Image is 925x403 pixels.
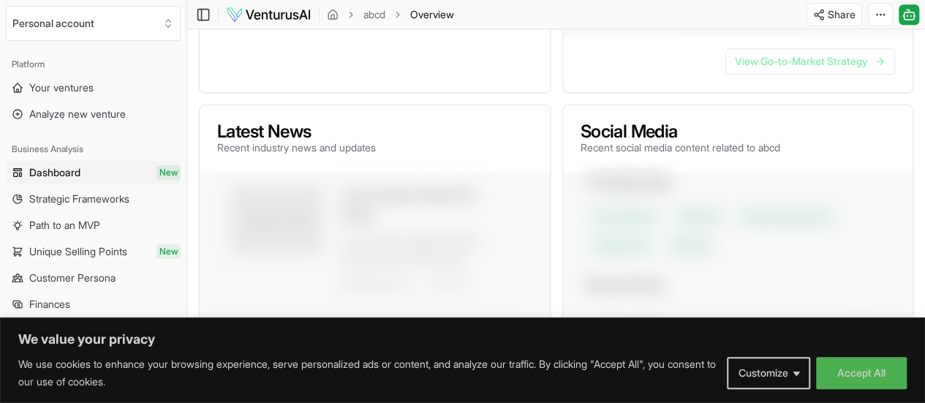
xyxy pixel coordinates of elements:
button: Customize [727,357,810,389]
img: logo [226,6,312,23]
span: Path to an MVP [29,218,100,233]
span: Unique Selling Points [29,244,127,259]
a: abcd [363,7,385,22]
span: Customer Persona [29,271,116,285]
span: Finances [29,297,70,312]
span: Strategic Frameworks [29,192,129,206]
nav: breadcrumb [327,7,454,22]
button: Select an organization [6,6,181,41]
span: Analyze new venture [29,107,126,121]
a: Finances [6,293,181,316]
a: DashboardNew [6,161,181,184]
span: Overview [410,7,454,22]
p: Recent industry news and updates [217,140,376,155]
a: View Go-to-Market Strategy [725,48,895,75]
h3: Social Media [581,123,780,140]
h3: Latest News [217,123,376,140]
a: Path to an MVP [6,214,181,237]
button: Share [807,3,862,26]
a: Analyze new venture [6,102,181,126]
div: Platform [6,53,181,76]
a: Your ventures [6,76,181,99]
span: Dashboard [29,165,80,180]
span: Your ventures [29,80,94,95]
a: Unique Selling PointsNew [6,240,181,263]
span: New [156,244,181,259]
p: We value your privacy [18,331,907,348]
a: Strategic Frameworks [6,187,181,211]
p: Recent social media content related to abcd [581,140,780,155]
a: Customer Persona [6,266,181,290]
button: Accept All [816,357,907,389]
div: Business Analysis [6,138,181,161]
span: New [156,165,181,180]
p: We use cookies to enhance your browsing experience, serve personalized ads or content, and analyz... [18,355,716,391]
span: Share [828,7,856,22]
